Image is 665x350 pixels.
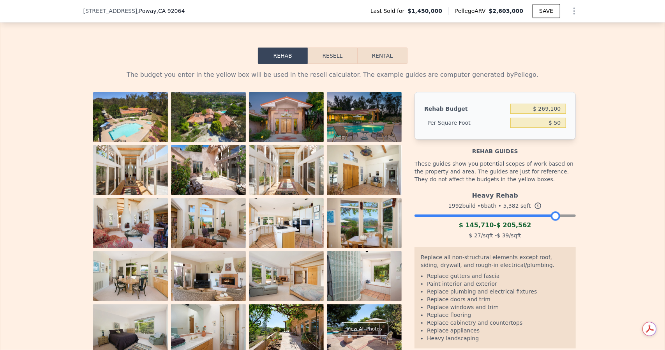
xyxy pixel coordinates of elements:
img: Property Photo 7 [249,145,324,195]
li: Replace cabinetry and countertops [427,319,569,327]
img: Property Photo 15 [249,251,324,301]
div: Replace all non-structural elements except roof, siding, drywall, and rough-in electrical/plumbing. [421,253,569,272]
div: - [415,221,575,230]
span: Pellego ARV [455,7,489,15]
img: Property Photo 3 [249,92,324,142]
span: $ 205,562 [496,221,531,229]
img: Property Photo 12 [327,198,402,248]
button: SAVE [533,4,560,18]
span: Last Sold for [370,7,408,15]
span: , Poway [137,7,185,15]
img: Property Photo 1 [93,92,168,142]
div: Heavy Rehab [415,188,575,200]
span: , CA 92064 [157,8,185,14]
div: These guides show you potential scopes of work based on the property and area. The guides are jus... [415,155,575,188]
img: Property Photo 13 [93,251,168,301]
button: Rehab [258,48,308,64]
li: Replace doors and trim [427,295,569,303]
button: Resell [308,48,357,64]
li: Replace plumbing and electrical fixtures [427,288,569,295]
img: Property Photo 6 [171,145,246,195]
img: Property Photo 4 [327,92,402,142]
span: $1,450,000 [408,7,443,15]
button: Rental [357,48,407,64]
div: Rehab guides [415,140,575,155]
div: Rehab Budget [424,102,507,116]
img: Property Photo 10 [171,198,246,248]
img: Property Photo 8 [327,145,402,195]
li: Replace windows and trim [427,303,569,311]
span: $ 145,710 [459,221,494,229]
span: 5,382 [503,203,519,209]
button: Show Options [566,3,582,19]
li: Paint interior and exterior [427,280,569,288]
li: Replace flooring [427,311,569,319]
div: View All Photos [340,322,388,336]
img: Property Photo 11 [249,198,324,248]
img: Property Photo 2 [171,92,246,142]
div: /sqft - /sqft [415,230,575,241]
li: Replace gutters and fascia [427,272,569,280]
li: Heavy landscaping [427,334,569,342]
div: The budget you enter in the yellow box will be used in the resell calculator. The example guides ... [90,70,576,80]
span: [STREET_ADDRESS] [83,7,138,15]
img: Property Photo 16 [327,251,402,301]
div: Per Square Foot [424,116,507,130]
span: $ 39 [497,232,509,239]
span: $ 27 [469,232,481,239]
img: Property Photo 14 [171,251,246,301]
li: Replace appliances [427,327,569,334]
span: $2,603,000 [489,8,524,14]
div: 1992 build • 6 bath • sqft [415,200,575,211]
img: Property Photo 9 [93,198,168,248]
img: Property Photo 5 [93,145,168,195]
